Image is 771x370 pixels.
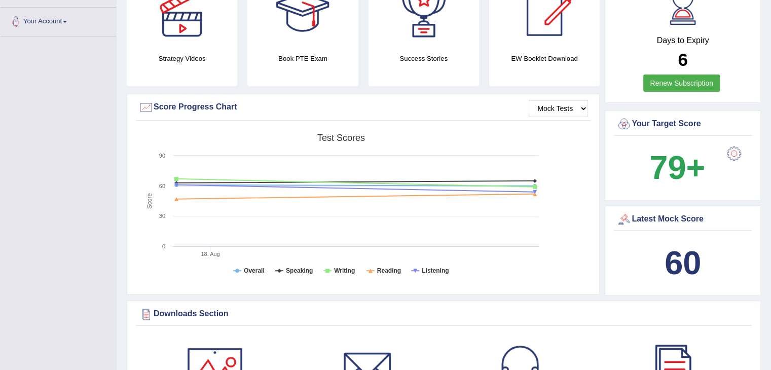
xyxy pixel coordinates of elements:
[1,8,116,33] a: Your Account
[159,153,165,159] text: 90
[138,307,749,322] div: Downloads Section
[138,100,588,115] div: Score Progress Chart
[244,267,265,274] tspan: Overall
[616,212,749,227] div: Latest Mock Score
[678,50,687,69] b: 6
[489,53,600,64] h4: EW Booklet Download
[377,267,401,274] tspan: Reading
[127,53,237,64] h4: Strategy Videos
[247,53,358,64] h4: Book PTE Exam
[286,267,313,274] tspan: Speaking
[334,267,355,274] tspan: Writing
[665,244,701,281] b: 60
[649,149,705,186] b: 79+
[422,267,449,274] tspan: Listening
[616,36,749,45] h4: Days to Expiry
[159,213,165,219] text: 30
[159,183,165,189] text: 60
[162,243,165,249] text: 0
[317,133,365,143] tspan: Test scores
[369,53,479,64] h4: Success Stories
[643,75,720,92] a: Renew Subscription
[146,193,153,209] tspan: Score
[616,117,749,132] div: Your Target Score
[201,251,219,257] tspan: 18. Aug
